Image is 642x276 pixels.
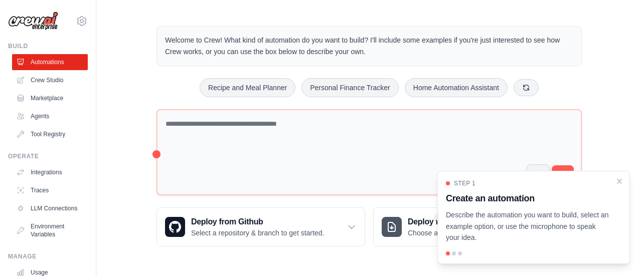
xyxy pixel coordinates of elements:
a: Crew Studio [12,72,88,88]
a: Marketplace [12,90,88,106]
img: Logo [8,12,58,31]
p: Select a repository & branch to get started. [191,228,324,238]
button: Close walkthrough [615,177,623,185]
p: Choose a zip file to upload. [408,228,493,238]
iframe: Chat Widget [592,228,642,276]
a: Tool Registry [12,126,88,142]
a: LLM Connections [12,200,88,216]
div: Build [8,42,88,50]
a: Integrations [12,164,88,180]
div: Operate [8,152,88,160]
a: Agents [12,108,88,124]
button: Recipe and Meal Planner [200,78,295,97]
a: Environment Variables [12,218,88,242]
div: Manage [8,252,88,260]
h3: Create an automation [446,191,609,205]
p: Describe the automation you want to build, select an example option, or use the microphone to spe... [446,209,609,243]
span: Step 1 [454,179,475,187]
button: Personal Finance Tracker [301,78,399,97]
p: Welcome to Crew! What kind of automation do you want to build? I'll include some examples if you'... [165,35,573,58]
a: Traces [12,182,88,198]
button: Home Automation Assistant [405,78,508,97]
h3: Deploy from zip file [408,216,493,228]
h3: Deploy from Github [191,216,324,228]
a: Automations [12,54,88,70]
